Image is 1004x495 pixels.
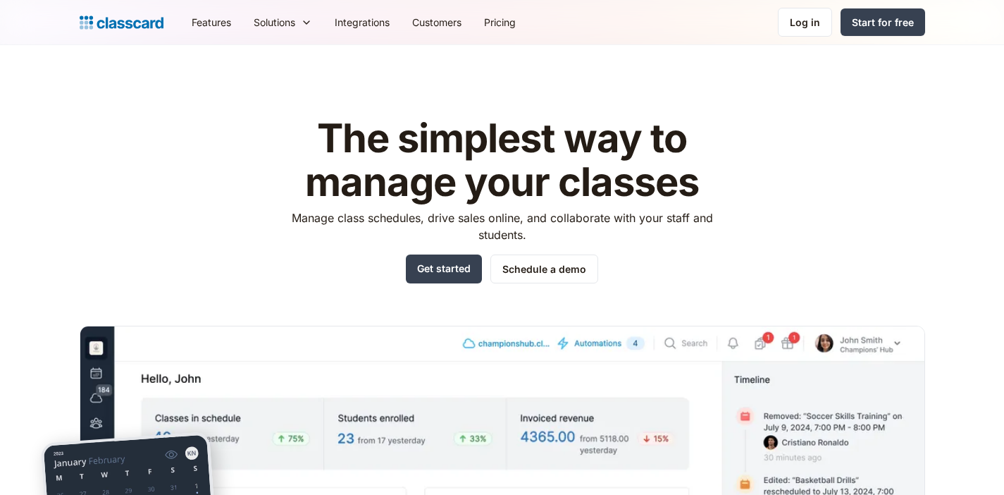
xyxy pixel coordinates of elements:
h1: The simplest way to manage your classes [278,117,726,204]
a: Pricing [473,6,527,38]
a: Integrations [323,6,401,38]
a: Schedule a demo [490,255,598,283]
a: Get started [406,255,482,283]
p: Manage class schedules, drive sales online, and collaborate with your staff and students. [278,209,726,243]
a: Features [180,6,242,38]
a: Start for free [841,8,925,36]
a: Log in [778,8,832,37]
a: home [80,13,163,32]
div: Solutions [254,15,295,30]
div: Start for free [852,15,914,30]
div: Log in [790,15,820,30]
div: Solutions [242,6,323,38]
a: Customers [401,6,473,38]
